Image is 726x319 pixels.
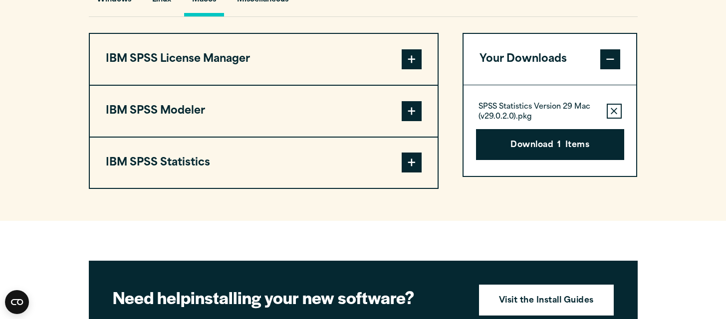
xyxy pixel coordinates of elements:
button: Download1Items [476,129,624,160]
p: SPSS Statistics Version 29 Mac (v29.0.2.0).pkg [479,102,599,122]
button: IBM SPSS Statistics [90,138,438,188]
h2: installing your new software? [113,286,462,309]
button: Your Downloads [464,34,637,85]
strong: Visit the Install Guides [499,295,594,308]
button: IBM SPSS License Manager [90,34,438,85]
button: Open CMP widget [5,290,29,314]
div: Your Downloads [464,85,637,176]
button: IBM SPSS Modeler [90,86,438,137]
a: Visit the Install Guides [479,285,614,316]
span: 1 [557,139,561,152]
strong: Need help [113,285,191,309]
